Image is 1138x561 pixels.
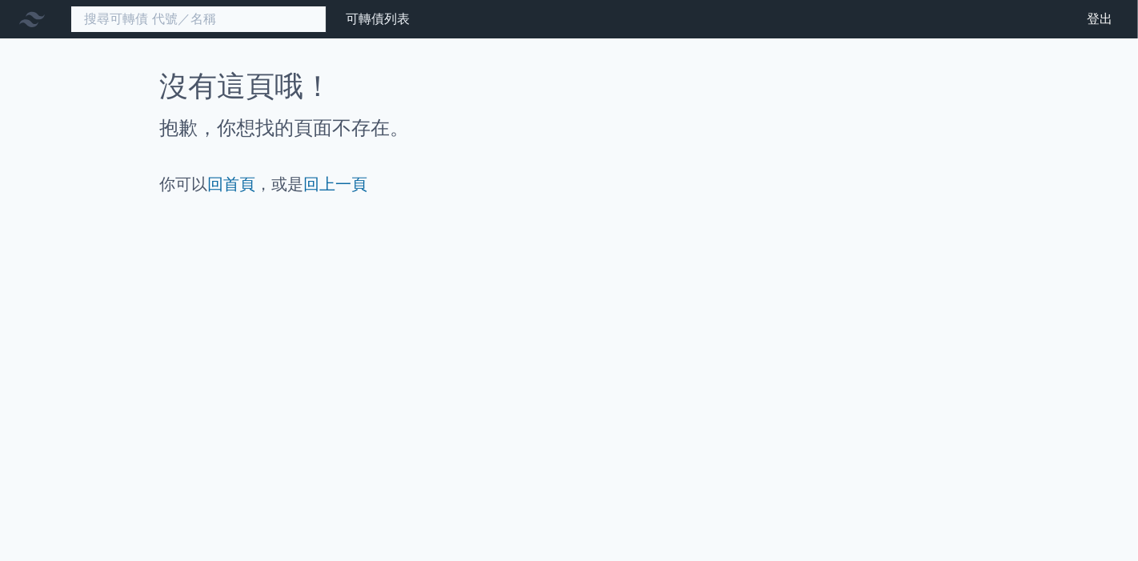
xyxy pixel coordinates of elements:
a: 回首頁 [207,174,255,194]
h2: 抱歉，你想找的頁面不存在。 [159,115,979,141]
h1: 沒有這頁哦！ [159,70,979,102]
p: 你可以 ，或是 [159,173,979,195]
a: 回上一頁 [303,174,367,194]
input: 搜尋可轉債 代號／名稱 [70,6,327,33]
a: 登出 [1074,6,1125,32]
a: 可轉債列表 [346,11,410,26]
